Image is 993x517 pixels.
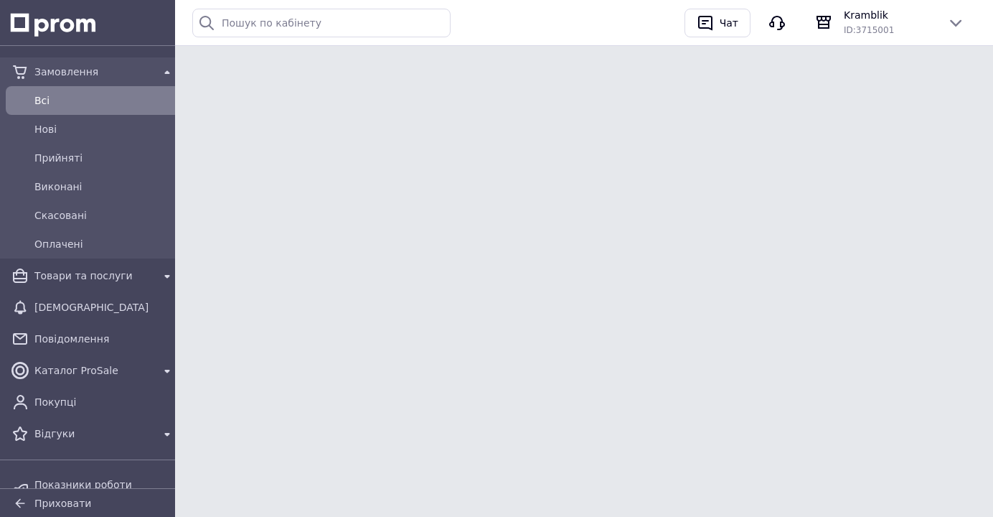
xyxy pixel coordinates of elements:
[34,93,176,108] span: Всi
[34,300,176,315] span: [DEMOGRAPHIC_DATA]
[34,478,176,506] span: Показники роботи компанії
[844,8,936,22] span: Kramblik
[34,208,176,223] span: Скасовані
[34,395,176,409] span: Покупці
[34,65,153,79] span: Замовлення
[34,427,153,441] span: Відгуки
[34,332,176,346] span: Повідомлення
[717,12,741,34] div: Чат
[34,269,153,283] span: Товари та послуги
[34,498,91,509] span: Приховати
[684,9,750,37] button: Чат
[34,363,153,378] span: Каталог ProSale
[844,25,894,35] span: ID: 3715001
[192,9,451,37] input: Пошук по кабінету
[34,151,176,165] span: Прийняті
[34,180,176,194] span: Виконані
[34,122,176,136] span: Нові
[34,237,176,251] span: Оплачені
